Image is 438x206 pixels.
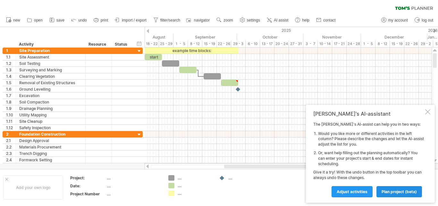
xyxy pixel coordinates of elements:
[6,99,16,105] div: 1.8
[265,16,290,24] a: AI assist
[107,191,161,197] div: ....
[19,157,82,163] div: Formwork Setting
[173,34,237,40] div: September 2025
[19,99,82,105] div: Soil Compaction
[323,18,336,22] span: contact
[202,40,217,47] div: 15 - 19
[337,189,367,194] span: Adjust activities
[70,191,105,197] div: Project Number
[6,157,16,163] div: 2.4
[303,40,318,47] div: 3 - 7
[107,175,161,181] div: ....
[6,86,16,92] div: 1.6
[361,34,427,40] div: December 2025
[6,73,16,79] div: 1.4
[152,16,182,24] a: filter/search
[145,40,159,47] div: 18 - 22
[413,16,435,24] a: log out
[19,41,82,48] div: Activity
[19,67,82,73] div: Surveying and Marking
[70,175,105,181] div: Project:
[404,40,419,47] div: 22 - 26
[6,131,16,137] div: 2
[247,18,260,22] span: settings
[274,40,289,47] div: 20 - 24
[6,60,16,67] div: 1.2
[115,41,129,48] div: Status
[19,48,82,54] div: Site Preparation
[19,150,82,157] div: Trench Digging
[6,150,16,157] div: 2.3
[302,18,309,22] span: help
[6,125,16,131] div: 1.12
[19,60,82,67] div: Soil Testing
[188,40,202,47] div: 8 - 12
[145,54,162,60] div: start
[160,18,180,22] span: filter/search
[215,16,235,24] a: zoom
[13,18,20,22] span: new
[6,138,16,144] div: 2.1
[361,40,375,47] div: 1 - 5
[19,86,82,92] div: Ground Levelling
[390,40,404,47] div: 15 - 19
[159,40,173,47] div: 25 - 29
[217,40,231,47] div: 22 - 26
[178,183,213,188] div: ....
[6,80,16,86] div: 1.5
[419,40,433,47] div: 29 - 2
[19,131,82,137] div: Foundation Construction
[70,16,89,24] a: undo
[19,112,82,118] div: Utility Mapping
[56,18,64,22] span: save
[113,16,148,24] a: import / export
[19,118,82,124] div: Site Cleanup
[19,125,82,131] div: Safety Inspection
[6,163,16,169] div: 2.5
[313,122,424,197] div: The [PERSON_NAME]'s AI-assist can help you in two ways: Give it a try! With the undo button in th...
[274,18,288,22] span: AI assist
[388,18,408,22] span: my account
[237,34,303,40] div: October 2025
[19,138,82,144] div: Design Approval
[6,112,16,118] div: 1.10
[19,144,82,150] div: Materials Procurement
[6,105,16,112] div: 1.9
[48,16,66,24] a: save
[25,16,45,24] a: open
[6,54,16,60] div: 1.1
[3,175,63,200] div: Add your own logo
[6,118,16,124] div: 1.11
[318,131,424,147] li: Would you like more or different activities in the left column? Please describe the changes and l...
[332,40,347,47] div: 17 - 21
[238,16,262,24] a: settings
[19,80,82,86] div: Removal of Existing Structures
[78,18,87,22] span: undo
[246,40,260,47] div: 6 - 10
[228,175,263,181] div: ....
[380,16,410,24] a: my account
[19,93,82,99] div: Excavation
[318,40,332,47] div: 10 - 14
[178,175,213,181] div: ....
[88,41,108,48] div: Resource
[6,144,16,150] div: 2.2
[19,54,82,60] div: Site Assessment
[6,67,16,73] div: 1.3
[260,40,274,47] div: 13 - 17
[19,105,82,112] div: Drainage Planning
[289,40,303,47] div: 27 - 31
[347,40,361,47] div: 24 - 28
[375,40,390,47] div: 8 - 12
[185,16,212,24] a: navigator
[6,48,16,54] div: 1
[107,183,161,189] div: ....
[4,16,22,24] a: new
[92,16,110,24] a: print
[194,18,210,22] span: navigator
[382,189,417,194] span: plan project (beta)
[231,40,246,47] div: 29 - 3
[376,186,422,197] a: plan project (beta)
[332,186,373,197] a: Adjust activities
[145,48,239,54] div: example time blocks:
